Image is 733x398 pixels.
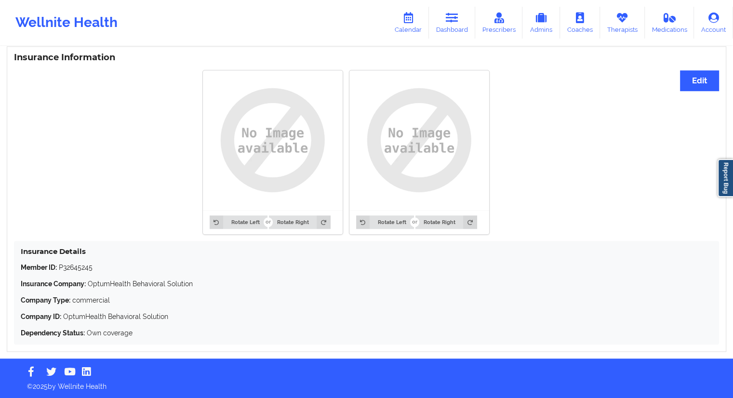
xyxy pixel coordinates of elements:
a: Dashboard [429,7,475,39]
button: Rotate Left [210,215,267,229]
p: P32645245 [21,263,712,272]
p: OptumHealth Behavioral Solution [21,312,712,321]
button: Rotate Right [415,215,477,229]
strong: Company Type: [21,296,70,304]
strong: Insurance Company: [21,280,86,288]
button: Edit [680,70,719,91]
button: Rotate Left [356,215,414,229]
img: uy8AAAAYdEVYdFRodW1iOjpJbWFnZTo6SGVpZ2h0ADUxMo+NU4EAAAAXdEVYdFRodW1iOjpJbWFnZTo6V2lkdGgANTEyHHwD3... [356,77,482,203]
a: Account [694,7,733,39]
strong: Member ID: [21,264,57,271]
a: Therapists [600,7,645,39]
h4: Insurance Details [21,247,712,256]
img: uy8AAAAYdEVYdFRodW1iOjpJbWFnZTo6SGVpZ2h0ADUxMo+NU4EAAAAXdEVYdFRodW1iOjpJbWFnZTo6V2lkdGgANTEyHHwD3... [210,77,336,203]
h3: Insurance Information [14,52,719,63]
strong: Company ID: [21,313,61,320]
strong: Dependency Status: [21,329,85,337]
a: Calendar [387,7,429,39]
a: Prescribers [475,7,523,39]
a: Report Bug [718,159,733,197]
button: Rotate Right [269,215,330,229]
p: commercial [21,295,712,305]
p: © 2025 by Wellnite Health [20,375,713,391]
a: Medications [645,7,694,39]
p: OptumHealth Behavioral Solution [21,279,712,289]
a: Coaches [560,7,600,39]
p: Own coverage [21,328,712,338]
a: Admins [522,7,560,39]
